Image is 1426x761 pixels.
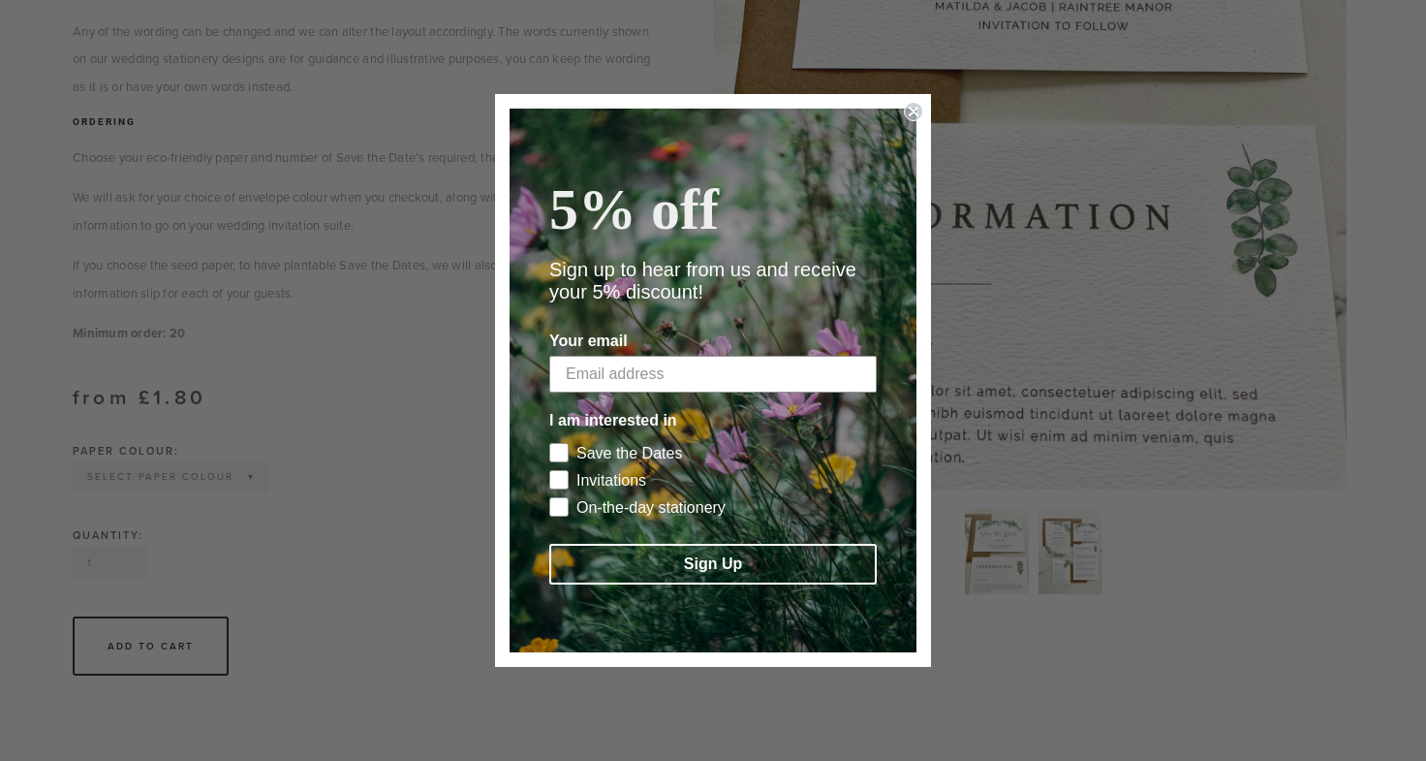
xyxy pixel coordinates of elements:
[549,177,719,241] span: 5% off
[549,356,877,393] input: Email address
[549,544,877,585] button: Sign Up
[576,472,646,490] div: Invitations
[904,102,923,121] button: Close dialog
[576,445,682,462] div: Save the Dates
[549,333,877,356] label: Your email
[549,412,677,435] legend: I am interested in
[549,259,856,302] span: Sign up to hear from us and receive your 5% discount!
[576,499,726,517] div: On-the-day stationery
